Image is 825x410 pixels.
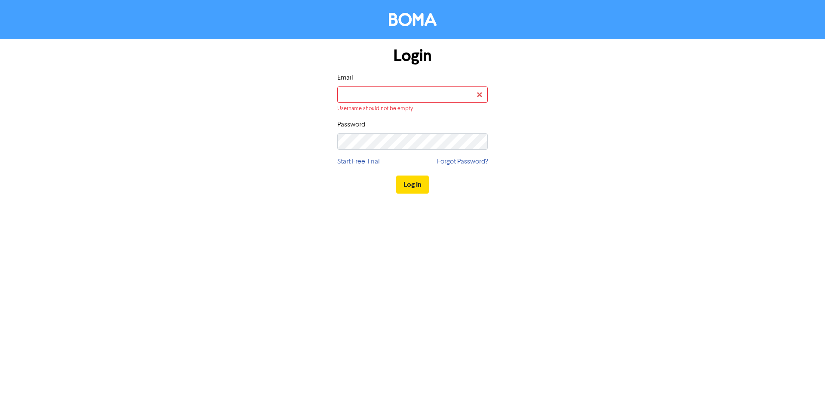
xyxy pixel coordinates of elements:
[337,73,353,83] label: Email
[717,317,825,410] iframe: Chat Widget
[389,13,437,26] img: BOMA Logo
[337,157,380,167] a: Start Free Trial
[437,157,488,167] a: Forgot Password?
[337,46,488,66] h1: Login
[337,105,488,113] div: Username should not be empty
[396,176,429,194] button: Log In
[337,120,365,130] label: Password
